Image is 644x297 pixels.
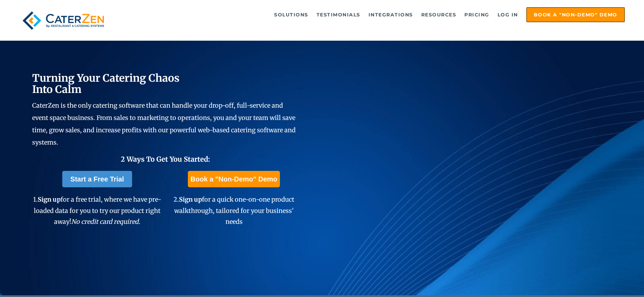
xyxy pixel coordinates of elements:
span: Sign up [38,195,61,203]
div: Navigation Menu [123,7,625,22]
em: No credit card required. [71,218,140,226]
span: CaterZen is the only catering software that can handle your drop-off, full-service and event spac... [32,102,296,146]
span: 2. for a quick one-on-one product walkthrough, tailored for your business' needs [173,195,294,226]
iframe: Help widget launcher [583,270,636,289]
a: Book a "Non-Demo" Demo [526,7,625,22]
span: Sign up [179,195,202,203]
span: 1. for a free trial, where we have pre-loaded data for you to try our product right away! [33,195,161,226]
a: Pricing [461,8,493,22]
span: Turning Your Catering Chaos Into Calm [32,71,180,96]
img: caterzen [19,7,107,34]
span: 2 Ways To Get You Started: [121,155,210,163]
a: Solutions [271,8,312,22]
a: Book a "Non-Demo" Demo [188,171,280,187]
a: Log in [494,8,521,22]
a: Integrations [365,8,416,22]
a: Testimonials [313,8,364,22]
a: Start a Free Trial [62,171,132,187]
a: Resources [418,8,460,22]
